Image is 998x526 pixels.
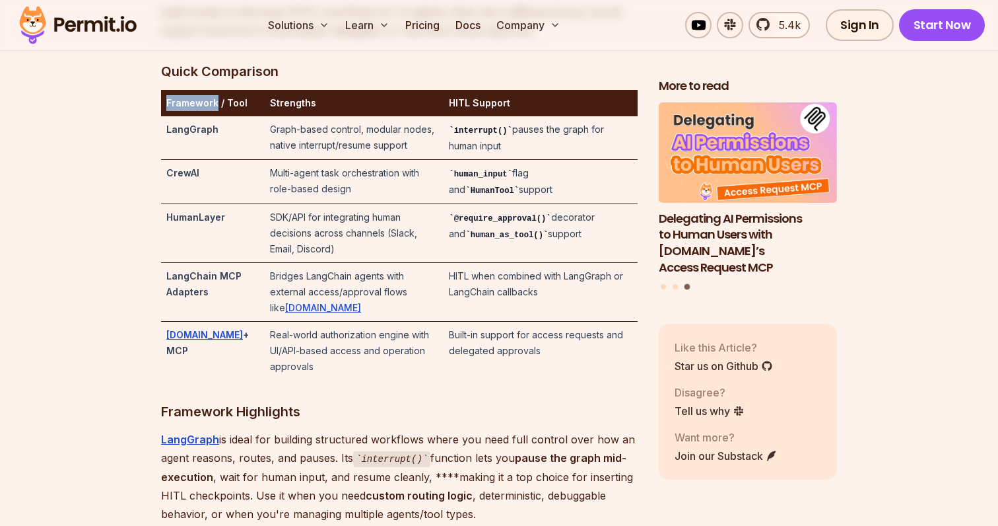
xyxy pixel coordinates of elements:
a: Pricing [400,12,445,38]
button: Go to slide 3 [684,284,690,290]
strong: LangGraph [166,124,218,135]
p: Disagree? [675,384,745,400]
button: Learn [340,12,395,38]
p: Want more? [675,429,778,445]
a: 5.4k [748,12,810,38]
a: [DOMAIN_NAME] [285,302,361,313]
button: Go to slide 1 [661,284,666,289]
td: Real-world authorization engine with UI/API-based access and operation approvals [265,322,444,381]
code: @require_approval() [449,214,550,223]
a: LangGraph [161,433,219,446]
p: Like this Article? [675,339,773,355]
button: Go to slide 2 [673,284,678,289]
h2: More to read [659,78,837,94]
code: interrupt() [353,451,430,467]
td: pauses the graph for human input [444,116,638,160]
strong: HumanLayer [166,211,225,223]
h3: Quick Comparison [161,61,638,82]
li: 3 of 3 [659,102,837,276]
a: [DOMAIN_NAME] [166,329,243,340]
a: Docs [450,12,486,38]
h3: Framework Highlights [161,401,638,422]
td: SDK/API for integrating human decisions across channels (Slack, Email, Discord) [265,204,444,263]
span: 5.4k [771,17,801,33]
p: is ideal for building structured workflows where you need full control over how an agent reasons,... [161,430,638,523]
th: Strengths [265,90,444,116]
a: Join our Substack [675,447,778,463]
a: Sign In [826,9,894,41]
a: Tell us why [675,402,745,418]
td: flag and support [444,160,638,204]
button: Company [491,12,566,38]
th: HITL Support [444,90,638,116]
h3: Delegating AI Permissions to Human Users with [DOMAIN_NAME]’s Access Request MCP [659,210,837,276]
code: human_as_tool() [465,231,548,240]
td: HITL when combined with LangGraph or LangChain callbacks [444,263,638,322]
code: human_input [449,170,512,179]
strong: custom routing logic [366,489,473,502]
td: Built-in support for access requests and delegated approvals [444,322,638,381]
a: Delegating AI Permissions to Human Users with Permit.io’s Access Request MCPDelegating AI Permiss... [659,102,837,276]
img: Delegating AI Permissions to Human Users with Permit.io’s Access Request MCP [659,102,837,203]
strong: pause the graph mid-execution [161,451,626,484]
th: Framework / Tool [161,90,265,116]
button: Solutions [263,12,335,38]
td: Graph-based control, modular nodes, native interrupt/resume support [265,116,444,160]
strong: LangChain MCP Adapters [166,270,242,297]
td: Multi-agent task orchestration with role-based design [265,160,444,204]
code: interrupt() [449,126,512,135]
a: Star us on Github [675,357,773,373]
a: Start Now [899,9,985,41]
td: decorator and support [444,204,638,263]
code: HumanTool [465,186,519,196]
div: Posts [659,102,837,292]
img: Permit logo [13,3,143,48]
td: Bridges LangChain agents with external access/approval flows like [265,263,444,322]
strong: CrewAI [166,167,199,178]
